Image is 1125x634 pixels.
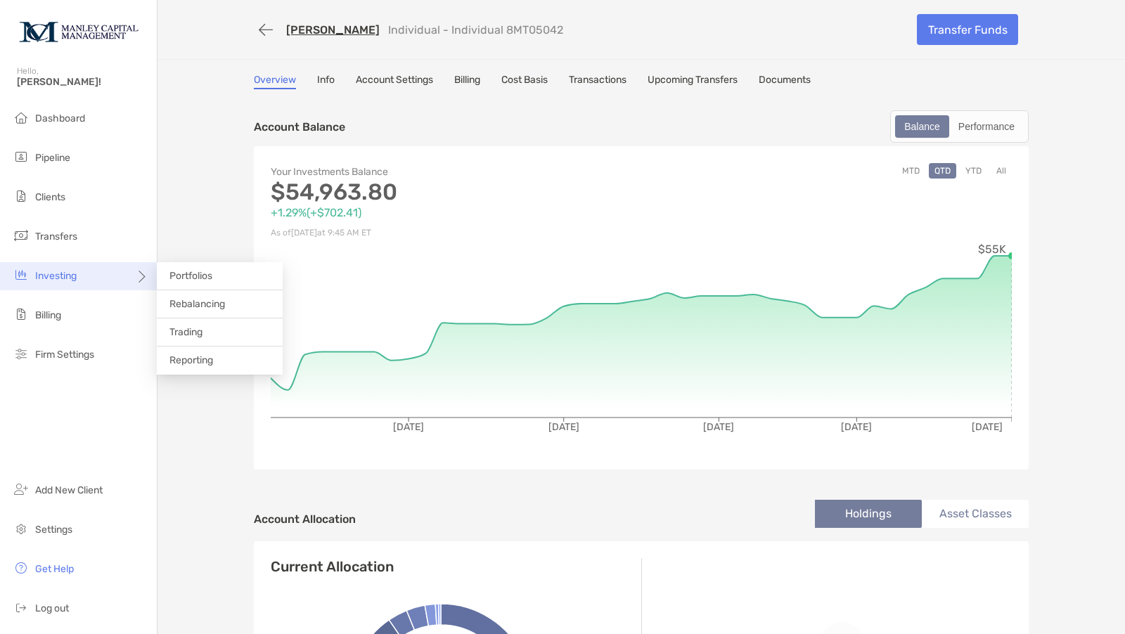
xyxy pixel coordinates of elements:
img: transfers icon [13,227,30,244]
img: settings icon [13,520,30,537]
a: [PERSON_NAME] [286,23,380,37]
span: Investing [35,270,77,282]
span: Billing [35,309,61,321]
tspan: $55K [978,242,1006,256]
span: Get Help [35,563,74,575]
span: Pipeline [35,152,70,164]
a: Overview [254,74,296,89]
p: Your Investments Balance [271,163,641,181]
p: Individual - Individual 8MT05042 [388,23,563,37]
img: Zoe Logo [17,6,140,56]
span: Clients [35,191,65,203]
span: Reporting [169,354,213,366]
li: Asset Classes [922,500,1029,528]
a: Upcoming Transfers [648,74,738,89]
div: Performance [951,117,1022,136]
a: Info [317,74,335,89]
a: Transfer Funds [917,14,1018,45]
span: [PERSON_NAME]! [17,76,148,88]
span: Add New Client [35,484,103,496]
span: Transfers [35,231,77,242]
span: Log out [35,602,69,614]
div: segmented control [890,110,1029,143]
p: Account Balance [254,118,345,136]
button: MTD [896,163,925,179]
span: Firm Settings [35,349,94,361]
span: Trading [169,326,202,338]
img: clients icon [13,188,30,205]
h4: Current Allocation [271,558,394,575]
img: investing icon [13,266,30,283]
img: billing icon [13,306,30,323]
img: pipeline icon [13,148,30,165]
span: Portfolios [169,270,212,282]
a: Transactions [569,74,626,89]
a: Billing [454,74,480,89]
img: firm-settings icon [13,345,30,362]
img: get-help icon [13,559,30,576]
p: $54,963.80 [271,183,641,201]
p: +1.29% ( +$702.41 ) [271,204,641,221]
button: All [991,163,1012,179]
tspan: [DATE] [972,421,1003,433]
img: dashboard icon [13,109,30,126]
img: logout icon [13,599,30,616]
tspan: [DATE] [841,421,872,433]
li: Holdings [815,500,922,528]
h4: Account Allocation [254,512,356,526]
a: Cost Basis [501,74,548,89]
div: Balance [896,117,948,136]
tspan: [DATE] [393,421,424,433]
span: Rebalancing [169,298,225,310]
button: QTD [929,163,956,179]
a: Account Settings [356,74,433,89]
p: As of [DATE] at 9:45 AM ET [271,224,641,242]
span: Dashboard [35,112,85,124]
img: add_new_client icon [13,481,30,498]
button: YTD [960,163,987,179]
tspan: [DATE] [703,421,734,433]
a: Documents [759,74,811,89]
span: Settings [35,524,72,536]
tspan: [DATE] [548,421,579,433]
